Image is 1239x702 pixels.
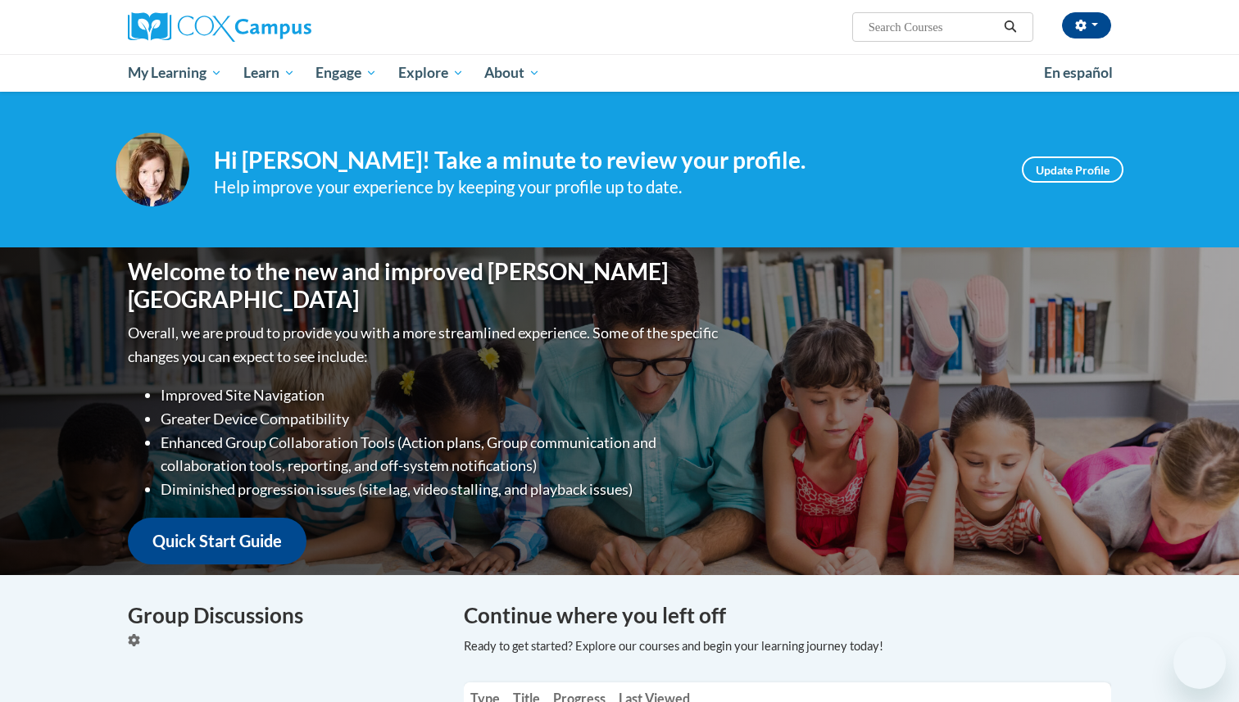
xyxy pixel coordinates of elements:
[128,600,439,632] h4: Group Discussions
[867,17,998,37] input: Search Courses
[128,321,722,369] p: Overall, we are proud to provide you with a more streamlined experience. Some of the specific cha...
[305,54,388,92] a: Engage
[233,54,306,92] a: Learn
[214,147,997,174] h4: Hi [PERSON_NAME]! Take a minute to review your profile.
[117,54,233,92] a: My Learning
[128,63,222,83] span: My Learning
[128,12,439,42] a: Cox Campus
[161,478,722,501] li: Diminished progression issues (site lag, video stalling, and playback issues)
[998,17,1023,37] button: Search
[484,63,540,83] span: About
[474,54,551,92] a: About
[161,383,722,407] li: Improved Site Navigation
[161,407,722,431] li: Greater Device Compatibility
[1173,636,1226,689] iframe: Button to launch messaging window
[1044,64,1113,81] span: En español
[464,600,1111,632] h4: Continue where you left off
[128,12,311,42] img: Cox Campus
[398,63,464,83] span: Explore
[161,431,722,478] li: Enhanced Group Collaboration Tools (Action plans, Group communication and collaboration tools, re...
[116,133,189,206] img: Profile Image
[243,63,295,83] span: Learn
[214,174,997,201] div: Help improve your experience by keeping your profile up to date.
[388,54,474,92] a: Explore
[103,54,1136,92] div: Main menu
[128,518,306,564] a: Quick Start Guide
[315,63,377,83] span: Engage
[1022,156,1123,183] a: Update Profile
[1033,56,1123,90] a: En español
[128,258,722,313] h1: Welcome to the new and improved [PERSON_NAME][GEOGRAPHIC_DATA]
[1062,12,1111,38] button: Account Settings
